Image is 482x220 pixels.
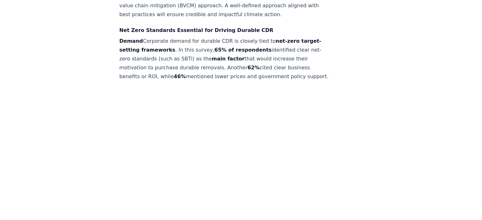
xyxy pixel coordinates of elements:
strong: 65% of respondents [214,47,271,53]
iframe: Bar Chart [119,87,329,213]
strong: 62% [247,65,260,71]
p: Corporate demand for durable CDR is closely tied to . In this survey, identified clear net-zero s... [119,37,329,81]
strong: Demand [119,38,143,44]
strong: 46% [174,73,186,79]
strong: Net Zero Standards Essential for Driving Durable CDR [119,27,273,33]
strong: main factor [212,56,245,62]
